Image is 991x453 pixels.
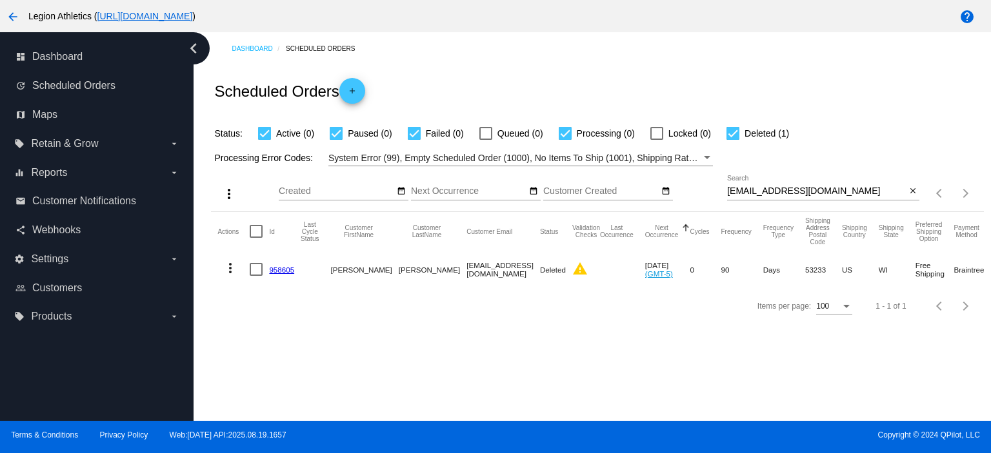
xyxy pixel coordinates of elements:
[170,430,286,439] a: Web:[DATE] API:2025.08.19.1657
[745,126,789,141] span: Deleted (1)
[466,251,540,288] mat-cell: [EMAIL_ADDRESS][DOMAIN_NAME]
[916,221,943,242] button: Change sorting for PreferredShippingOption
[14,139,25,149] i: local_offer
[645,251,690,288] mat-cell: [DATE]
[805,217,830,246] button: Change sorting for ShippingPostcode
[927,293,953,319] button: Previous page
[31,311,72,322] span: Products
[645,224,679,238] button: Change sorting for NextOccurrenceUtc
[15,52,26,62] i: dashboard
[572,212,600,251] mat-header-cell: Validation Checks
[169,311,179,322] i: arrow_drop_down
[906,185,919,198] button: Clear
[842,251,879,288] mat-cell: US
[15,220,179,240] a: share Webhooks
[953,180,979,206] button: Next page
[645,269,673,278] a: (GMT-5)
[276,126,314,141] span: Active (0)
[214,78,365,104] h2: Scheduled Orders
[721,251,763,288] mat-cell: 90
[223,260,238,276] mat-icon: more_vert
[100,430,148,439] a: Privacy Policy
[15,75,179,96] a: update Scheduled Orders
[529,186,538,197] mat-icon: date_range
[411,186,527,197] input: Next Occurrence
[31,138,98,149] span: Retain & Grow
[15,104,179,125] a: map Maps
[5,9,21,24] mat-icon: arrow_back
[842,224,867,238] button: Change sorting for ShippingCountry
[959,9,975,24] mat-icon: help
[97,11,193,21] a: [URL][DOMAIN_NAME]
[330,251,398,288] mat-cell: [PERSON_NAME]
[543,186,659,197] input: Customer Created
[348,126,392,141] span: Paused (0)
[328,150,713,166] mat-select: Filter by Processing Error Codes
[14,311,25,322] i: local_offer
[214,128,243,139] span: Status:
[32,80,115,92] span: Scheduled Orders
[14,254,25,264] i: settings
[540,265,566,274] span: Deleted
[805,251,842,288] mat-cell: 53233
[169,168,179,178] i: arrow_drop_down
[32,51,83,63] span: Dashboard
[954,251,990,288] mat-cell: Braintree
[757,302,811,311] div: Items per page:
[330,224,386,238] button: Change sorting for CustomerFirstName
[32,224,81,236] span: Webhooks
[399,224,455,238] button: Change sorting for CustomerLastName
[301,221,319,242] button: Change sorting for LastProcessingCycleId
[31,253,68,265] span: Settings
[269,227,274,235] button: Change sorting for Id
[28,11,195,21] span: Legion Athletics ( )
[879,224,904,238] button: Change sorting for ShippingState
[221,186,237,202] mat-icon: more_vert
[953,293,979,319] button: Next page
[540,227,558,235] button: Change sorting for Status
[32,282,82,294] span: Customers
[11,430,78,439] a: Terms & Conditions
[286,39,366,59] a: Scheduled Orders
[600,224,634,238] button: Change sorting for LastOccurrenceUtc
[232,39,286,59] a: Dashboard
[169,254,179,264] i: arrow_drop_down
[577,126,635,141] span: Processing (0)
[345,86,360,102] mat-icon: add
[954,224,979,238] button: Change sorting for PaymentMethod.Type
[690,227,709,235] button: Change sorting for Cycles
[727,186,906,197] input: Search
[506,430,980,439] span: Copyright © 2024 QPilot, LLC
[14,168,25,178] i: equalizer
[426,126,464,141] span: Failed (0)
[927,180,953,206] button: Previous page
[668,126,711,141] span: Locked (0)
[876,302,906,311] div: 1 - 1 of 1
[466,227,512,235] button: Change sorting for CustomerEmail
[816,302,852,311] mat-select: Items per page:
[721,227,751,235] button: Change sorting for Frequency
[217,212,250,251] mat-header-cell: Actions
[15,283,26,293] i: people_outline
[908,186,917,197] mat-icon: close
[397,186,406,197] mat-icon: date_range
[497,126,543,141] span: Queued (0)
[690,251,721,288] mat-cell: 0
[169,139,179,149] i: arrow_drop_down
[15,110,26,120] i: map
[32,109,57,120] span: Maps
[32,195,136,207] span: Customer Notifications
[15,225,26,235] i: share
[816,302,829,311] span: 100
[15,191,179,211] a: email Customer Notifications
[572,261,588,276] mat-icon: warning
[763,251,805,288] mat-cell: Days
[879,251,916,288] mat-cell: WI
[31,167,67,178] span: Reports
[15,46,179,67] a: dashboard Dashboard
[15,278,179,298] a: people_outline Customers
[763,224,794,238] button: Change sorting for FrequencyType
[916,251,954,288] mat-cell: Free Shipping
[15,81,26,91] i: update
[661,186,670,197] mat-icon: date_range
